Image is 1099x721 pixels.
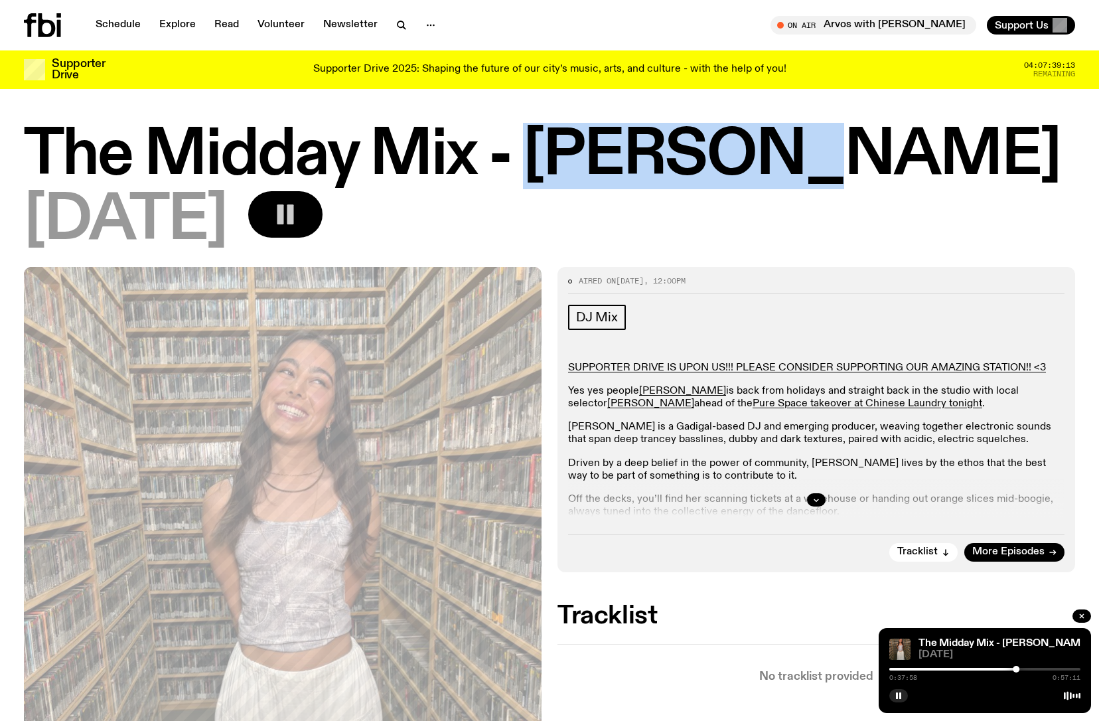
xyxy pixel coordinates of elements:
[24,126,1075,186] h1: The Midday Mix - [PERSON_NAME]
[576,310,618,325] span: DJ Mix
[918,638,1090,649] a: The Midday Mix - [PERSON_NAME]
[557,604,1075,628] h2: Tracklist
[753,398,982,409] a: Pure Space takeover at Chinese Laundry tonight
[568,305,626,330] a: DJ Mix
[206,16,247,35] a: Read
[1033,70,1075,78] span: Remaining
[616,276,644,286] span: [DATE]
[568,362,1046,373] a: SUPPORTER DRIVE IS UPON US!!! PLEASE CONSIDER SUPPORTING OUR AMAZING STATION!! <3
[918,650,1080,660] span: [DATE]
[1053,675,1080,681] span: 0:57:11
[889,543,958,562] button: Tracklist
[607,398,694,409] a: [PERSON_NAME]
[639,386,726,396] a: [PERSON_NAME]
[313,64,786,76] p: Supporter Drive 2025: Shaping the future of our city’s music, arts, and culture - with the help o...
[1024,62,1075,69] span: 04:07:39:13
[964,543,1064,562] a: More Episodes
[889,675,917,681] span: 0:37:58
[995,19,1049,31] span: Support Us
[151,16,204,35] a: Explore
[52,58,105,81] h3: Supporter Drive
[770,16,976,35] button: On AirArvos with [PERSON_NAME]
[24,191,227,251] span: [DATE]
[250,16,313,35] a: Volunteer
[315,16,386,35] a: Newsletter
[568,385,1064,410] p: Yes yes people is back from holidays and straight back in the studio with local selector ahead of...
[557,671,1075,682] p: No tracklist provided
[568,421,1064,446] p: [PERSON_NAME] is a Gadigal-based DJ and emerging producer, weaving together electronic sounds tha...
[972,547,1045,557] span: More Episodes
[88,16,149,35] a: Schedule
[897,547,938,557] span: Tracklist
[579,276,616,286] span: Aired on
[568,457,1064,483] p: Driven by a deep belief in the power of community, [PERSON_NAME] lives by the ethos that the best...
[987,16,1075,35] button: Support Us
[644,276,686,286] span: , 12:00pm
